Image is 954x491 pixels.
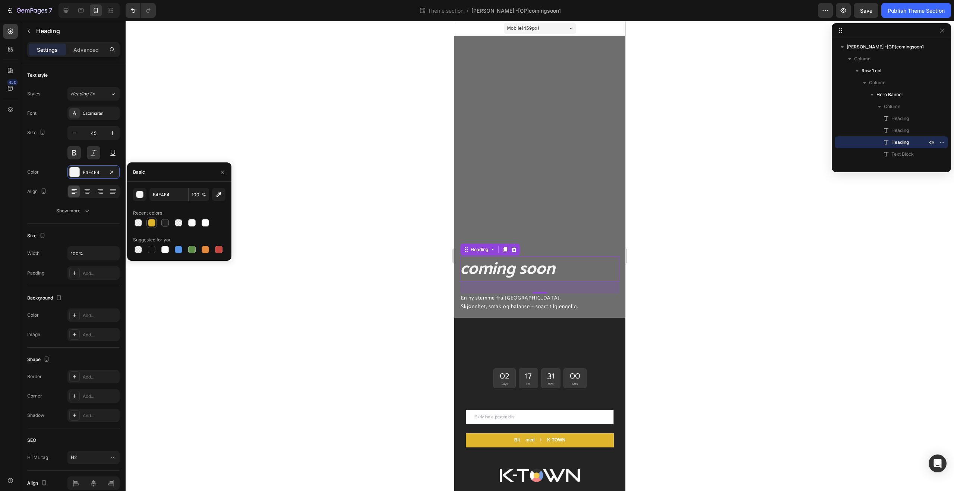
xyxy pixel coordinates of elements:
[876,91,903,98] span: Hero Banner
[27,478,48,488] div: Align
[854,55,871,63] span: Column
[27,412,44,419] div: Shadow
[49,6,52,15] p: 7
[27,393,42,399] div: Corner
[891,151,914,158] span: Text Block
[27,187,48,197] div: Align
[56,207,91,215] div: Show more
[83,312,118,319] div: Add...
[27,91,40,97] div: Styles
[27,293,63,303] div: Background
[71,91,95,97] span: Heading 2*
[27,72,48,79] div: Text style
[68,247,119,260] input: Auto
[27,331,40,338] div: Image
[83,169,104,176] div: F4F4F4
[73,46,99,54] p: Advanced
[891,127,909,134] span: Heading
[929,454,947,472] div: Open Intercom Messenger
[884,103,900,110] span: Column
[27,312,39,319] div: Color
[37,46,58,54] p: Settings
[7,79,18,85] div: 450
[83,374,118,380] div: Add...
[27,231,47,241] div: Size
[847,43,924,51] span: [PERSON_NAME] -[GP]comingsoon1
[133,210,162,216] div: Recent colors
[27,169,39,175] div: Color
[854,3,878,18] button: Save
[27,437,36,444] div: SEO
[869,79,885,86] span: Column
[881,3,951,18] button: Publish Theme Section
[862,67,881,75] span: Row 1 col
[27,250,40,257] div: Width
[27,373,42,380] div: Border
[202,191,206,198] span: %
[27,270,44,276] div: Padding
[133,169,145,175] div: Basic
[133,237,171,243] div: Suggested for you
[891,115,909,122] span: Heading
[426,7,465,15] span: Theme section
[27,128,47,138] div: Size
[83,412,118,419] div: Add...
[891,139,909,146] span: Heading
[27,454,48,461] div: HTML tag
[67,87,120,101] button: Heading 2*
[149,188,188,201] input: Eg: FFFFFF
[3,3,56,18] button: 7
[27,110,37,117] div: Font
[83,332,118,338] div: Add...
[83,393,118,400] div: Add...
[27,355,51,365] div: Shape
[471,7,561,15] span: [PERSON_NAME] -[GP]comingsoon1
[467,7,468,15] span: /
[891,162,914,170] span: Text Block
[27,204,120,218] button: Show more
[67,451,120,464] button: H2
[888,7,945,15] div: Publish Theme Section
[83,270,118,277] div: Add...
[860,7,872,14] span: Save
[83,110,118,117] div: Catamaran
[71,454,77,460] span: H2
[36,26,117,35] p: Heading
[454,21,625,491] iframe: Design area
[126,3,156,18] div: Undo/Redo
